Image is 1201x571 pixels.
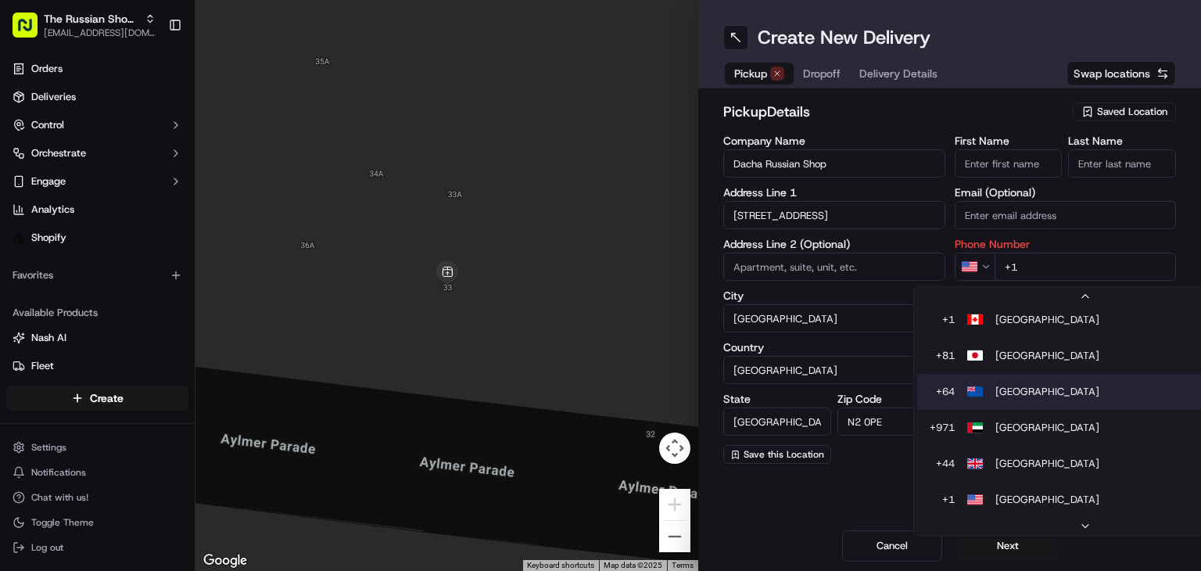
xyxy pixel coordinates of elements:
[16,149,44,177] img: 1736555255976-a54dd68f-1ca7-489b-9aae-adbdc363a1c4
[31,285,44,297] img: 1736555255976-a54dd68f-1ca7-489b-9aae-adbdc363a1c4
[132,350,145,363] div: 💻
[60,242,92,254] span: [DATE]
[930,385,955,399] p: + 64
[995,493,1099,507] p: [GEOGRAPHIC_DATA]
[16,203,105,215] div: Past conversations
[995,421,1099,435] p: [GEOGRAPHIC_DATA]
[70,149,256,164] div: Start new chat
[930,349,955,363] p: + 81
[156,387,189,399] span: Pylon
[16,62,285,87] p: Welcome 👋
[130,284,135,296] span: •
[16,15,47,46] img: Nash
[48,284,127,296] span: [PERSON_NAME]
[16,269,41,294] img: Masood Aslam
[9,343,126,371] a: 📗Knowledge Base
[930,493,955,507] p: + 1
[16,350,28,363] div: 📗
[995,349,1099,363] p: [GEOGRAPHIC_DATA]
[126,343,257,371] a: 💻API Documentation
[242,199,285,218] button: See all
[148,349,251,365] span: API Documentation
[138,284,170,296] span: [DATE]
[930,421,955,435] p: + 971
[52,242,57,254] span: •
[995,385,1099,399] p: [GEOGRAPHIC_DATA]
[930,457,955,471] p: + 44
[995,313,1099,327] p: [GEOGRAPHIC_DATA]
[995,457,1099,471] p: [GEOGRAPHIC_DATA]
[110,386,189,399] a: Powered byPylon
[41,100,281,117] input: Got a question? Start typing here...
[33,149,61,177] img: 9188753566659_6852d8bf1fb38e338040_72.png
[930,313,955,327] p: + 1
[266,153,285,172] button: Start new chat
[70,164,215,177] div: We're available if you need us!
[31,349,120,365] span: Knowledge Base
